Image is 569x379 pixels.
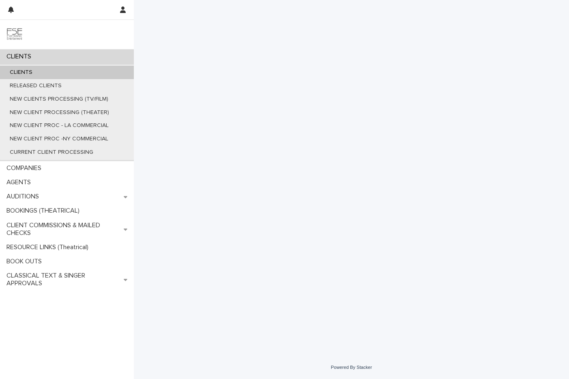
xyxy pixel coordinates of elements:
p: BOOK OUTS [3,258,48,265]
p: CLIENT COMMISSIONS & MAILED CHECKS [3,222,124,237]
p: RELEASED CLIENTS [3,82,68,89]
p: CLASSICAL TEXT & SINGER APPROVALS [3,272,124,287]
img: 9JgRvJ3ETPGCJDhvPVA5 [6,26,23,43]
p: NEW CLIENT PROCESSING (THEATER) [3,109,116,116]
p: NEW CLIENT PROC - LA COMMERCIAL [3,122,115,129]
p: AUDITIONS [3,193,45,200]
p: NEW CLIENTS PROCESSING (TV/FILM) [3,96,115,103]
p: CLIENTS [3,69,39,76]
p: CLIENTS [3,53,38,60]
p: CURRENT CLIENT PROCESSING [3,149,100,156]
p: RESOURCE LINKS (Theatrical) [3,243,95,251]
p: NEW CLIENT PROC -NY COMMERCIAL [3,136,115,142]
a: Powered By Stacker [331,365,372,370]
p: COMPANIES [3,164,48,172]
p: BOOKINGS (THEATRICAL) [3,207,86,215]
p: AGENTS [3,179,37,186]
